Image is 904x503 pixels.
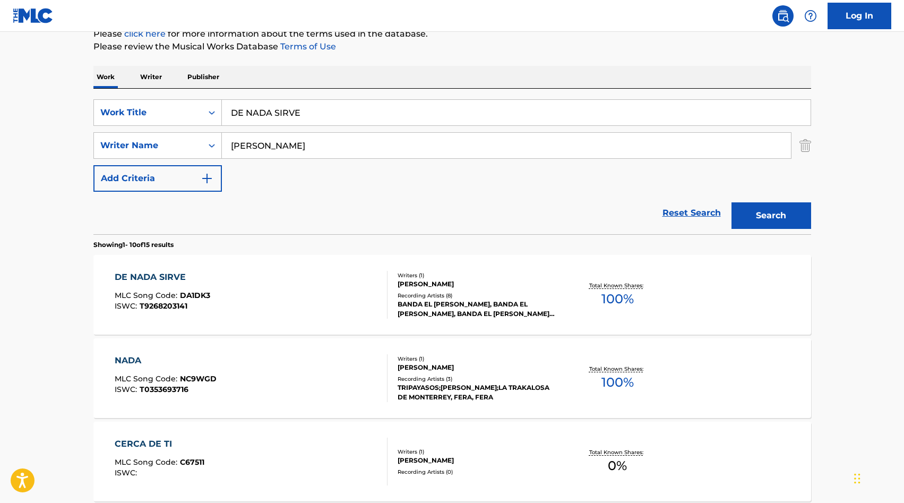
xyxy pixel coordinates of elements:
a: Reset Search [657,201,726,225]
img: search [777,10,789,22]
div: Recording Artists ( 3 ) [398,375,558,383]
p: Total Known Shares: [589,448,646,456]
div: Writer Name [100,139,196,152]
span: ISWC : [115,385,140,394]
form: Search Form [93,99,811,234]
a: Public Search [772,5,794,27]
img: help [804,10,817,22]
div: TRIPAYASOS;[PERSON_NAME];LA TRAKALOSA DE MONTERREY, FERA, FERA [398,383,558,402]
a: Terms of Use [278,41,336,52]
span: ISWC : [115,301,140,311]
p: Work [93,66,118,88]
a: NADAMLC Song Code:NC9WGDISWC:T0353693716Writers (1)[PERSON_NAME]Recording Artists (3)TRIPAYASOS;[... [93,338,811,418]
span: C67511 [180,457,204,467]
div: [PERSON_NAME] [398,456,558,465]
p: Please review the Musical Works Database [93,40,811,53]
span: MLC Song Code : [115,374,180,383]
span: 0 % [608,456,627,475]
span: T0353693716 [140,385,188,394]
span: NC9WGD [180,374,217,383]
span: ISWC : [115,468,140,478]
div: CERCA DE TI [115,438,204,450]
img: MLC Logo [13,8,54,23]
div: Writers ( 1 ) [398,355,558,363]
img: Delete Criterion [799,132,811,159]
div: Recording Artists ( 8 ) [398,292,558,300]
img: 9d2ae6d4665cec9f34b9.svg [201,172,213,185]
a: DE NADA SIRVEMLC Song Code:DA1DK3ISWC:T9268203141Writers (1)[PERSON_NAME]Recording Artists (8)BAN... [93,255,811,335]
span: MLC Song Code : [115,291,180,300]
div: BANDA EL [PERSON_NAME], BANDA EL [PERSON_NAME], BANDA EL [PERSON_NAME][GEOGRAPHIC_DATA], BANDA EL... [398,300,558,319]
iframe: Chat Widget [851,452,904,503]
div: [PERSON_NAME] [398,279,558,289]
p: Writer [137,66,165,88]
button: Search [731,202,811,229]
div: DE NADA SIRVE [115,271,210,284]
div: Widget de chat [851,452,904,503]
div: Work Title [100,106,196,119]
a: CERCA DE TIMLC Song Code:C67511ISWC:Writers (1)[PERSON_NAME]Recording Artists (0)Total Known Shar... [93,422,811,501]
p: Total Known Shares: [589,282,646,289]
div: Help [800,5,821,27]
div: [PERSON_NAME] [398,363,558,372]
span: T9268203141 [140,301,187,311]
p: Publisher [184,66,222,88]
button: Add Criteria [93,165,222,192]
p: Please for more information about the terms used in the database. [93,28,811,40]
a: Log In [828,3,891,29]
span: 100 % [601,373,634,392]
div: Writers ( 1 ) [398,448,558,456]
p: Showing 1 - 10 of 15 results [93,240,174,250]
div: NADA [115,354,217,367]
div: Arrastrar [854,463,860,495]
span: MLC Song Code : [115,457,180,467]
span: DA1DK3 [180,291,210,300]
a: click here [124,29,166,39]
div: Writers ( 1 ) [398,271,558,279]
span: 100 % [601,289,634,309]
div: Recording Artists ( 0 ) [398,468,558,476]
p: Total Known Shares: [589,365,646,373]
